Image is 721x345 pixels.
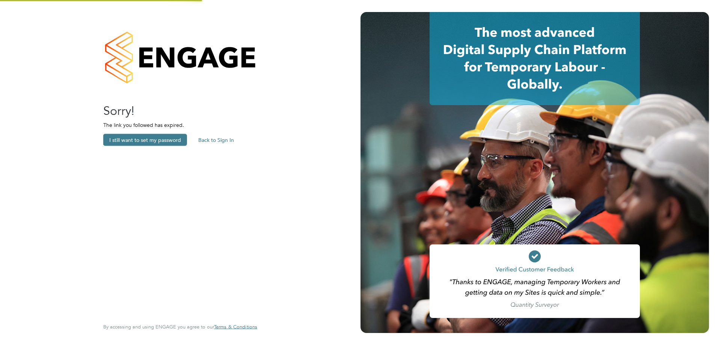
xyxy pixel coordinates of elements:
p: The link you followed has expired. [103,122,250,128]
a: Terms & Conditions [214,324,257,330]
button: Back to Sign In [192,134,240,146]
span: By accessing and using ENGAGE you agree to our [103,324,257,330]
button: I still want to set my password [103,134,187,146]
h2: Sorry! [103,103,250,119]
